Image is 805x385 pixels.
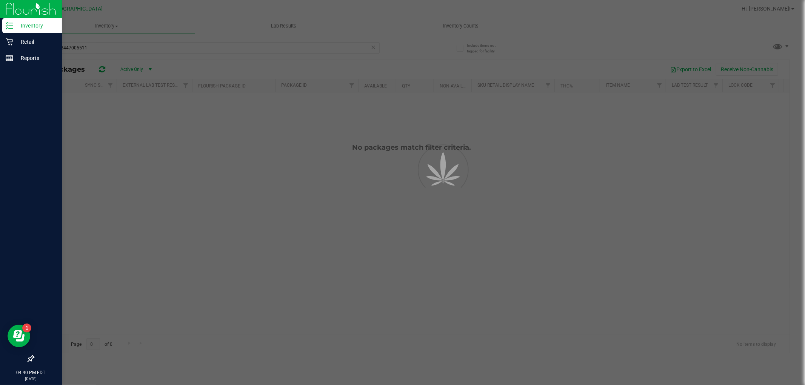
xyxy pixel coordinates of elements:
p: Reports [13,54,58,63]
iframe: Resource center [8,325,30,347]
p: 04:40 PM EDT [3,369,58,376]
inline-svg: Inventory [6,22,13,29]
p: Inventory [13,21,58,30]
p: [DATE] [3,376,58,382]
inline-svg: Retail [6,38,13,46]
p: Retail [13,37,58,46]
inline-svg: Reports [6,54,13,62]
iframe: Resource center unread badge [22,324,31,333]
